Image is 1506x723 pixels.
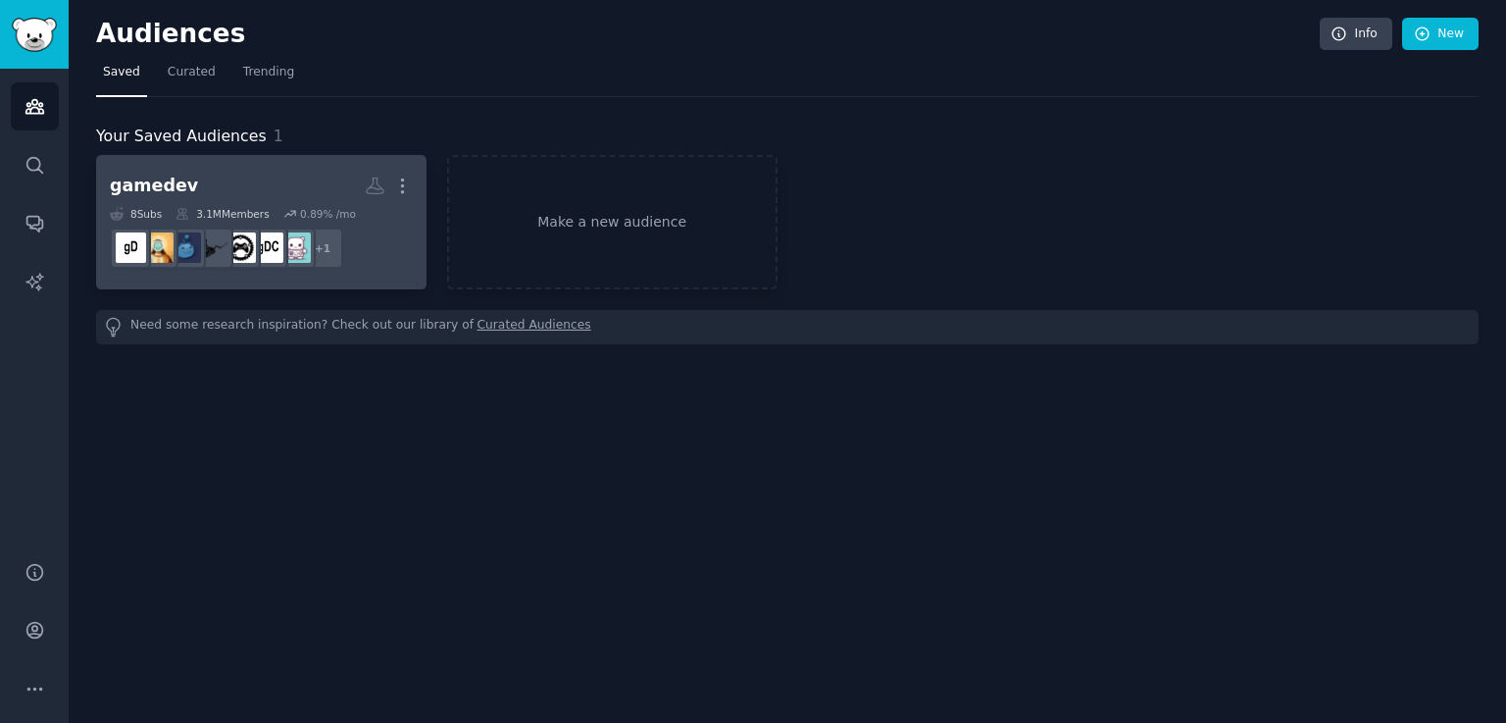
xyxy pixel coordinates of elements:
[1402,18,1479,51] a: New
[96,19,1320,50] h2: Audiences
[302,228,343,269] div: + 1
[116,232,146,263] img: gamedev
[103,64,140,81] span: Saved
[243,64,294,81] span: Trending
[477,317,591,337] a: Curated Audiences
[300,207,356,221] div: 0.89 % /mo
[143,232,174,263] img: fun_gamedev
[96,125,267,149] span: Your Saved Audiences
[96,155,427,289] a: gamedev8Subs3.1MMembers0.89% /mo+1GameDevelopmentgameDevClassifiedsrust_gamedevIndieDevgodotfun_g...
[274,127,283,145] span: 1
[110,207,162,221] div: 8 Sub s
[236,57,301,97] a: Trending
[96,57,147,97] a: Saved
[253,232,283,263] img: gameDevClassifieds
[12,18,57,52] img: GummySearch logo
[198,232,228,263] img: IndieDev
[110,174,198,198] div: gamedev
[161,57,223,97] a: Curated
[96,310,1479,344] div: Need some research inspiration? Check out our library of
[280,232,311,263] img: GameDevelopment
[447,155,778,289] a: Make a new audience
[171,232,201,263] img: godot
[1320,18,1392,51] a: Info
[168,64,216,81] span: Curated
[176,207,269,221] div: 3.1M Members
[226,232,256,263] img: rust_gamedev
